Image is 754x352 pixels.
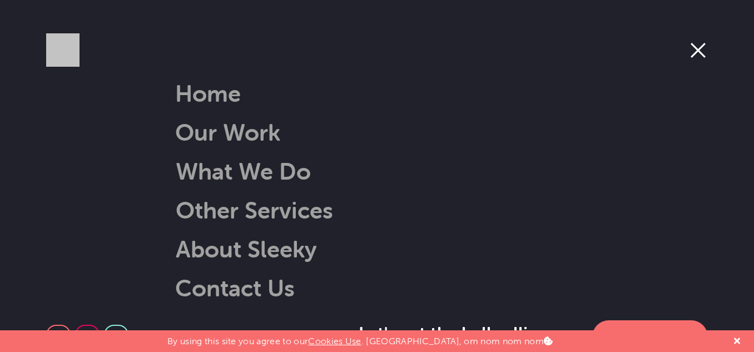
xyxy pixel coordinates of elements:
[175,274,295,302] a: Contact Us
[554,324,558,344] span: .
[175,118,280,146] a: Our Work
[359,323,553,344] span: Let's get the ball rolling
[147,196,333,224] a: Other Services
[175,79,241,107] a: Home
[46,33,80,67] img: Sleeky Web Design Newcastle
[308,336,361,346] a: Cookies Use
[147,235,317,263] a: About Sleeky
[147,157,311,185] a: What We Do
[167,330,553,346] p: By using this site you agree to our . [GEOGRAPHIC_DATA], om nom nom nom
